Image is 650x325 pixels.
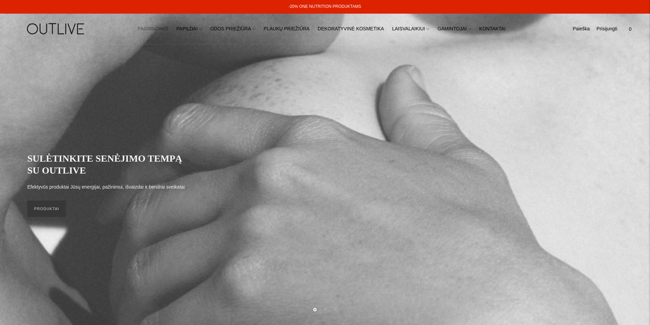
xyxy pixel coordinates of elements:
a: DEKORATYVINĖ KOSMETIKA [318,21,384,36]
a: Paieška [573,21,590,36]
a: LAISVALAIKIUI [392,21,429,36]
a: 0 [624,21,636,36]
a: PRODUKTAI [27,201,66,217]
a: PLAUKŲ PRIEŽIŪRA [264,21,310,36]
img: OUTLIVE [14,17,99,41]
button: Move carousel to slide 3 [333,307,337,311]
a: Prisijungti [596,21,617,36]
a: -20% ONE NUTRITION PRODUKTAMS [288,4,361,9]
a: ODOS PRIEŽIŪRA [210,21,256,36]
button: Move carousel to slide 1 [313,308,317,311]
span: 0 [625,24,635,34]
a: GAMINTOJAI [437,21,471,36]
p: Efektyvūs produktai Jūsų energijai, pažinimui, išvaizdai ir bendrai sveikatai [27,183,185,191]
button: Move carousel to slide 2 [323,307,327,311]
a: PAGRINDINIS [138,21,168,36]
h2: SULĖTINKITE SENĖJIMO TEMPĄ SU OUTLIVE [27,152,191,176]
a: KONTAKTAI [479,21,506,36]
a: PAPILDAI [176,21,202,36]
